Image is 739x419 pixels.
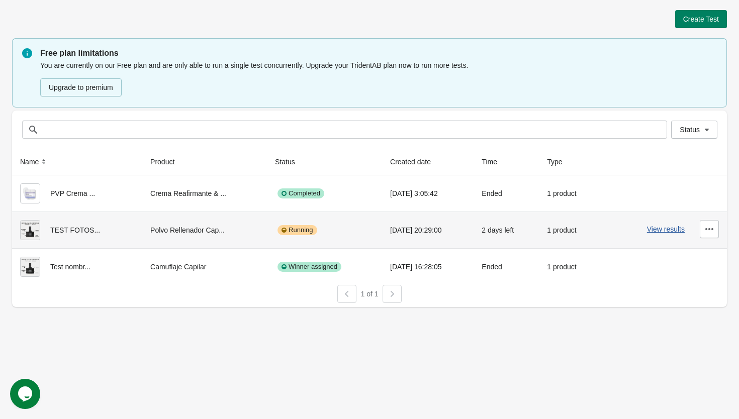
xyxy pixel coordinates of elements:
[20,183,134,203] div: PVP Crema ...
[482,257,531,277] div: Ended
[278,188,324,198] div: Completed
[278,225,317,235] div: Running
[150,220,259,240] div: Polvo Rellenador Cap...
[390,257,466,277] div: [DATE] 16:28:05
[40,47,717,59] p: Free plan limitations
[683,15,719,23] span: Create Test
[386,153,445,171] button: Created date
[675,10,727,28] button: Create Test
[547,183,593,203] div: 1 product
[482,183,531,203] div: Ended
[40,59,717,97] div: You are currently on our Free plan and are only able to run a single test concurrently. Upgrade y...
[671,121,717,139] button: Status
[40,78,122,96] button: Upgrade to premium
[16,153,53,171] button: Name
[547,257,593,277] div: 1 product
[10,379,42,409] iframe: chat widget
[150,183,259,203] div: Crema Reafirmante & ...
[547,220,593,240] div: 1 product
[390,183,466,203] div: [DATE] 3:05:42
[680,126,700,134] span: Status
[478,153,511,171] button: Time
[482,220,531,240] div: 2 days left
[278,262,341,272] div: Winner assigned
[360,290,378,298] span: 1 of 1
[647,225,685,233] button: View results
[390,220,466,240] div: [DATE] 20:29:00
[146,153,189,171] button: Product
[150,257,259,277] div: Camuflaje Capilar
[543,153,576,171] button: Type
[20,257,134,277] div: Test nombr...
[20,220,134,240] div: TEST FOTOS...
[271,153,309,171] button: Status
